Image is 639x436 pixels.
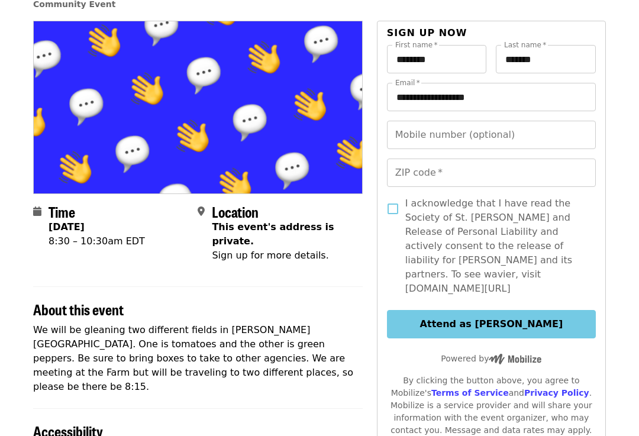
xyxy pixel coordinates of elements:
[387,28,467,39] span: Sign up now
[34,22,362,193] img: Green Peppers and Tomatoes in Mills River organized by Society of St. Andrew
[431,389,509,398] a: Terms of Service
[33,299,124,320] span: About this event
[524,389,589,398] a: Privacy Policy
[504,42,546,49] label: Last name
[387,159,596,188] input: ZIP code
[387,83,596,112] input: Email
[387,46,487,74] input: First name
[496,46,596,74] input: Last name
[198,206,205,218] i: map-marker-alt icon
[212,250,328,261] span: Sign up for more details.
[212,222,334,247] span: This event's address is private.
[489,354,541,365] img: Powered by Mobilize
[395,42,438,49] label: First name
[405,197,586,296] span: I acknowledge that I have read the Society of St. [PERSON_NAME] and Release of Personal Liability...
[49,235,145,249] div: 8:30 – 10:30am EDT
[49,202,75,222] span: Time
[212,202,259,222] span: Location
[49,222,85,233] strong: [DATE]
[387,121,596,150] input: Mobile number (optional)
[33,324,363,395] p: We will be gleaning two different fields in [PERSON_NAME][GEOGRAPHIC_DATA]. One is tomatoes and t...
[33,206,41,218] i: calendar icon
[387,311,596,339] button: Attend as [PERSON_NAME]
[395,80,420,87] label: Email
[441,354,541,364] span: Powered by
